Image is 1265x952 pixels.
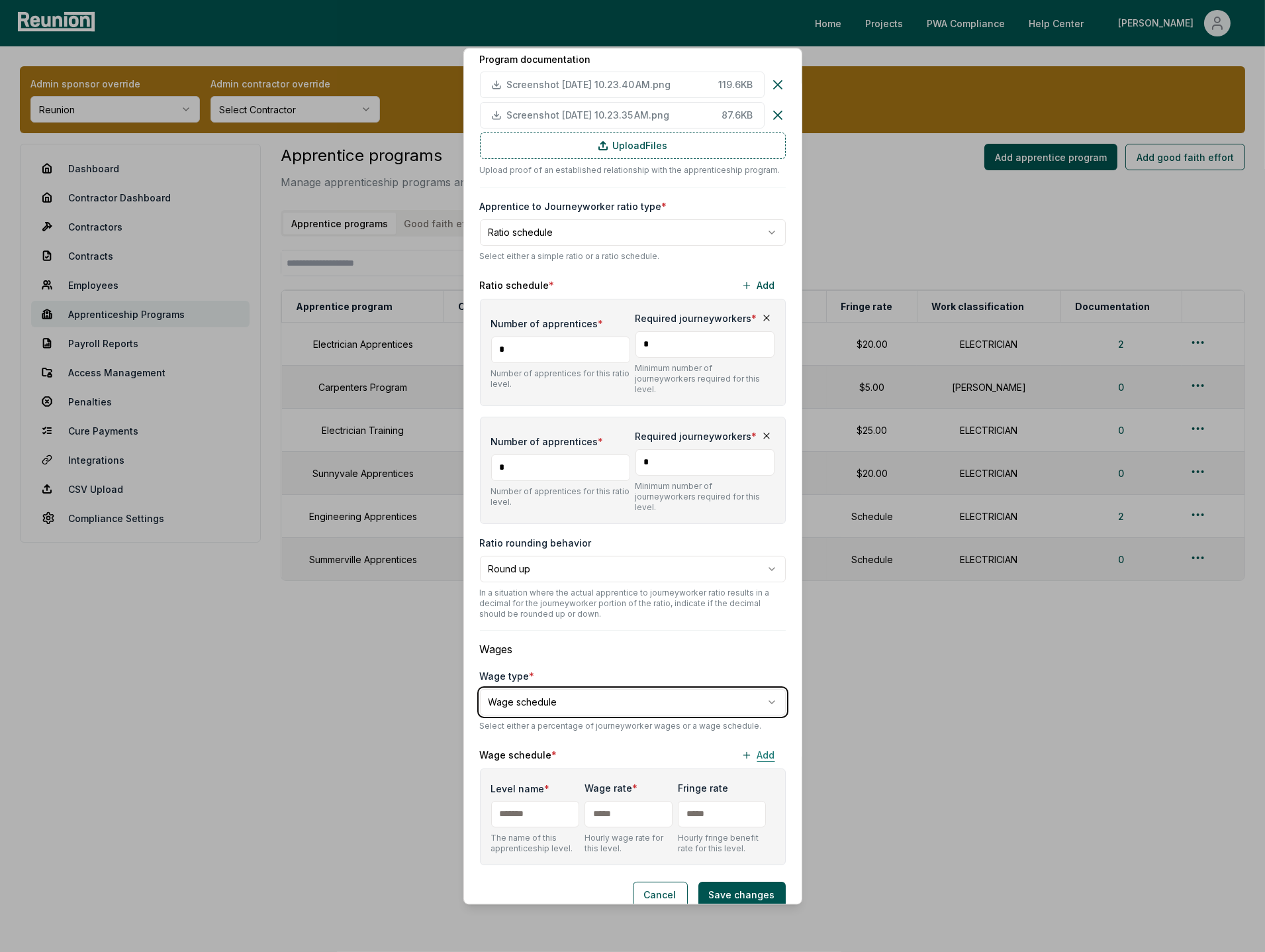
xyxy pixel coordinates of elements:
p: Upload proof of an established relationship with the apprenticeship program. [480,164,786,176]
label: Apprentice to Journeyworker ratio type [480,201,667,212]
label: Number of apprentices [491,318,604,329]
label: Wage type [480,670,535,682]
span: 119.6 KB [719,78,753,91]
label: Required journeyworkers [635,431,757,442]
p: Select either a simple ratio or a ratio schedule. [480,251,786,262]
p: Hourly wage rate for this level. [585,833,673,854]
p: Number of apprentices for this ratio level. [491,368,630,390]
span: Screenshot [DATE] 10.23.35 AM.png [507,108,717,122]
p: Minimum number of journeyworkers required for this level. [635,363,774,395]
button: Add [731,272,786,299]
label: Number of apprentices [491,436,604,447]
p: Number of apprentices for this ratio level. [491,486,630,507]
label: Wage schedule [480,748,557,762]
label: Level name [491,782,550,796]
span: 87.6 KB [722,108,753,122]
label: Ratio schedule [480,278,555,292]
label: Upload Files [480,132,786,159]
button: Screenshot [DATE] 10.23.40 AM.png 119.6KB [480,72,765,98]
label: Ratio rounding behavior [480,537,592,549]
p: Hourly fringe benefit rate for this level. [678,833,766,854]
p: The name of this apprenticeship level. [491,833,579,854]
p: Minimum number of journeyworkers required for this level. [635,481,774,513]
p: Wages [480,641,786,657]
button: Add [731,742,786,768]
label: Fringe rate [678,782,728,794]
label: Required journeyworkers [635,313,757,324]
span: Screenshot [DATE] 10.23.40 AM.png [507,78,714,91]
p: In a situation where the actual apprentice to journeyworker ratio results in a decimal for the jo... [480,588,786,619]
button: Screenshot [DATE] 10.23.35 AM.png 87.6KB [480,102,765,129]
label: Program documentation [480,52,786,66]
button: Save changes [698,882,786,908]
button: Cancel [633,882,688,908]
label: Wage rate [585,782,637,794]
p: Select either a percentage of journeyworker wages or a wage schedule. [480,721,786,731]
